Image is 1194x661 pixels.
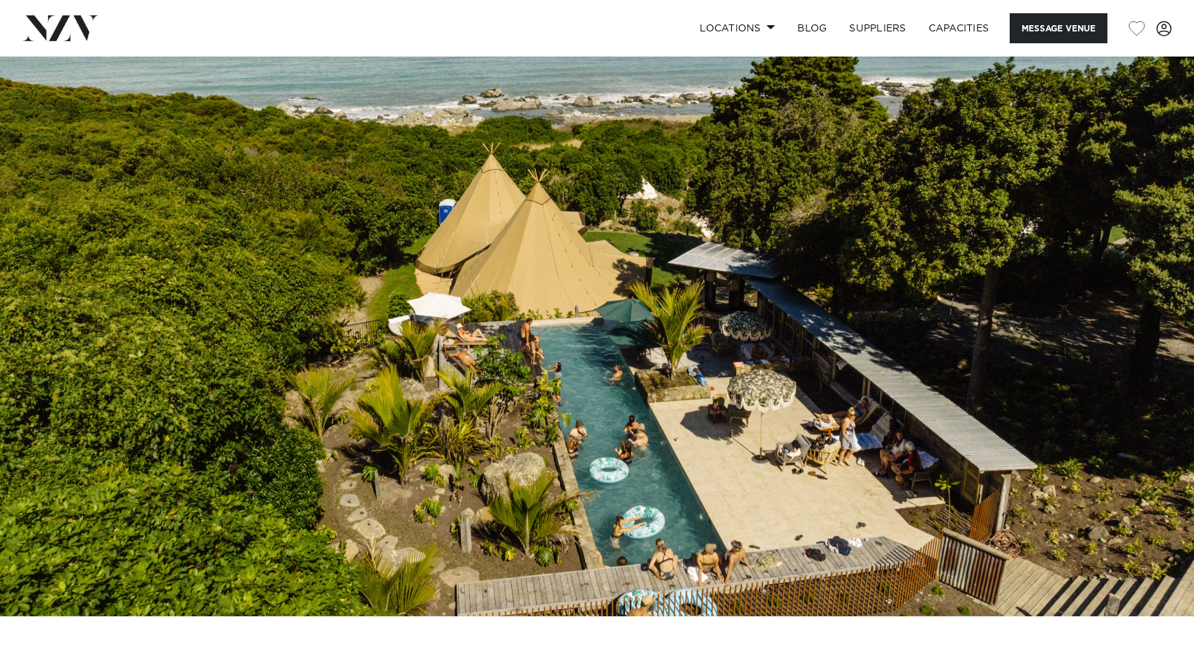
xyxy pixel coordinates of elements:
[786,13,838,43] a: BLOG
[917,13,1001,43] a: Capacities
[1010,13,1107,43] button: Message Venue
[688,13,786,43] a: Locations
[22,15,98,40] img: nzv-logo.png
[838,13,917,43] a: SUPPLIERS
